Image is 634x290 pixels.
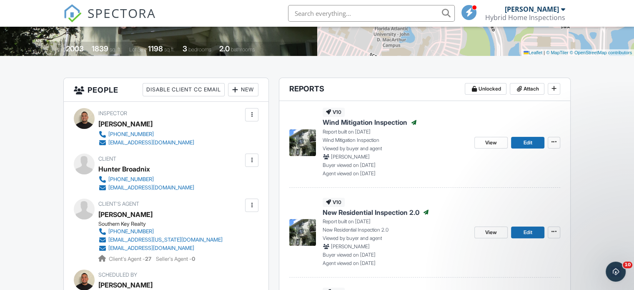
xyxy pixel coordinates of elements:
span: Inspector [98,110,127,116]
iframe: Intercom notifications message [467,209,634,267]
span: Client's Agent - [109,256,153,262]
a: [PHONE_NUMBER] [98,130,194,139]
a: [EMAIL_ADDRESS][DOMAIN_NAME] [98,244,223,252]
div: [PERSON_NAME] [505,5,559,13]
a: [EMAIL_ADDRESS][DOMAIN_NAME] [98,139,194,147]
div: New [228,83,258,96]
strong: 27 [145,256,151,262]
a: © OpenStreetMap contributors [570,50,632,55]
span: Seller's Agent - [156,256,195,262]
div: [PERSON_NAME] [98,208,153,221]
span: Built [55,46,65,53]
span: Client [98,156,116,162]
span: SPECTORA [88,4,156,22]
span: | [544,50,545,55]
span: Lot Size [129,46,147,53]
span: sq. ft. [110,46,121,53]
iframe: Intercom live chat [606,262,626,282]
div: [PHONE_NUMBER] [108,131,154,138]
div: [PHONE_NUMBER] [108,228,154,235]
div: 1839 [92,44,108,53]
span: sq.ft. [164,46,175,53]
input: Search everything... [288,5,455,22]
a: Leaflet [524,50,542,55]
div: [EMAIL_ADDRESS][US_STATE][DOMAIN_NAME] [108,237,223,243]
div: [PERSON_NAME] [98,118,153,130]
div: [EMAIL_ADDRESS][DOMAIN_NAME] [108,139,194,146]
span: 10 [623,262,632,268]
span: bathrooms [231,46,255,53]
a: © MapTiler [546,50,569,55]
div: [EMAIL_ADDRESS][DOMAIN_NAME] [108,245,194,252]
div: Hybrid Home Inspections [485,13,565,22]
div: 1198 [148,44,163,53]
div: Southern Key Realty [98,221,229,227]
a: [PHONE_NUMBER] [98,227,223,236]
strong: 0 [192,256,195,262]
a: [PHONE_NUMBER] [98,175,194,184]
span: bedrooms [188,46,211,53]
div: Disable Client CC Email [143,83,225,96]
span: Client's Agent [98,201,139,207]
a: [EMAIL_ADDRESS][US_STATE][DOMAIN_NAME] [98,236,223,244]
span: Scheduled By [98,272,137,278]
div: 3 [183,44,187,53]
img: The Best Home Inspection Software - Spectora [63,4,82,23]
div: Hunter Broadnix [98,163,150,175]
div: 2.0 [219,44,230,53]
div: 2003 [66,44,84,53]
div: [EMAIL_ADDRESS][DOMAIN_NAME] [108,184,194,191]
h3: People [64,78,268,102]
a: SPECTORA [63,11,156,29]
div: [PHONE_NUMBER] [108,176,154,183]
a: [EMAIL_ADDRESS][DOMAIN_NAME] [98,184,194,192]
